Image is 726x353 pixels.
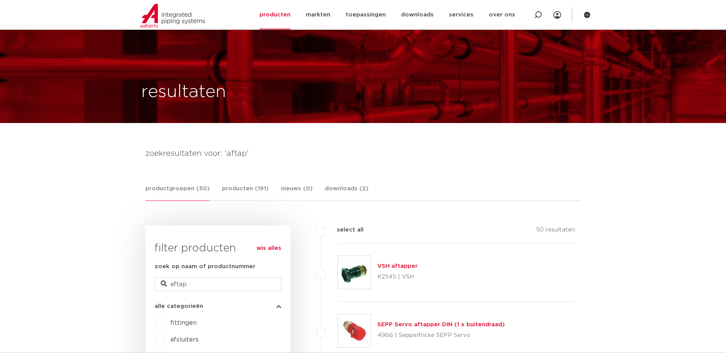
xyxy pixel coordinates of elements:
[536,225,575,237] p: 50 resultaten
[155,262,255,271] label: zoek op naam of productnummer
[377,263,418,269] a: VSH aftapper
[155,303,281,309] button: alle categorieën
[377,329,505,342] p: 4966 | Seppelfricke SEPP Servo
[338,256,371,289] img: Thumbnail for VSH aftapper
[145,184,210,201] a: productgroepen (50)
[170,337,199,343] a: afsluiters
[155,303,203,309] span: alle categorieën
[325,184,369,201] a: downloads (2)
[256,244,281,253] a: wis alles
[281,184,313,201] a: nieuws (0)
[377,271,418,283] p: K2545 | VSH
[338,314,371,347] img: Thumbnail for SEPP Servo aftapper DIN (1 x buitendraad)
[170,320,197,326] a: fittingen
[141,80,226,104] h1: resultaten
[325,225,364,235] label: select all
[155,241,281,256] h3: filter producten
[377,322,505,327] a: SEPP Servo aftapper DIN (1 x buitendraad)
[222,184,269,201] a: producten (191)
[155,277,281,291] input: zoeken
[145,147,581,160] h4: zoekresultaten voor: 'aftap'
